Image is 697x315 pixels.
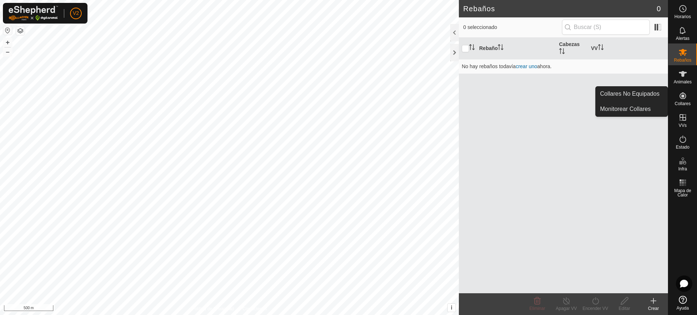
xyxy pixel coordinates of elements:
[556,38,588,59] th: Cabezas
[657,3,661,14] span: 0
[192,306,234,312] a: Política de Privacidad
[242,306,267,312] a: Contáctenos
[459,59,668,74] td: No hay rebaños todavía ahora.
[674,14,691,19] span: Horarios
[552,305,581,312] div: Apagar VV
[678,167,687,171] span: Infra
[562,20,650,35] input: Buscar (S)
[3,38,12,47] button: +
[73,9,79,17] span: V2
[600,90,660,98] span: Collares No Equipados
[529,306,545,311] span: Eliminar
[676,36,689,41] span: Alertas
[3,47,12,56] button: –
[677,306,689,310] span: Ayuda
[588,38,668,59] th: VV
[600,105,651,113] span: Monitorear Collares
[610,305,639,312] div: Editar
[463,24,562,31] span: 0 seleccionado
[670,188,695,197] span: Mapa de Calor
[674,80,692,84] span: Animales
[469,45,475,51] p-sorticon: Activar para ordenar
[559,49,565,55] p-sorticon: Activar para ordenar
[639,305,668,312] div: Crear
[668,293,697,313] a: Ayuda
[596,87,668,101] a: Collares No Equipados
[674,58,691,62] span: Rebaños
[463,4,657,13] h2: Rebaños
[498,45,504,51] p-sorticon: Activar para ordenar
[9,6,58,21] img: Logo Gallagher
[516,63,537,69] a: crear uno
[678,123,686,128] span: VVs
[476,38,556,59] th: Rebaño
[598,45,604,51] p-sorticon: Activar para ordenar
[3,26,12,35] button: Restablecer Mapa
[674,101,690,106] span: Collares
[448,304,456,312] button: i
[676,145,689,149] span: Estado
[596,102,668,116] a: Monitorear Collares
[451,304,452,311] span: i
[16,26,25,35] button: Capas del Mapa
[581,305,610,312] div: Encender VV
